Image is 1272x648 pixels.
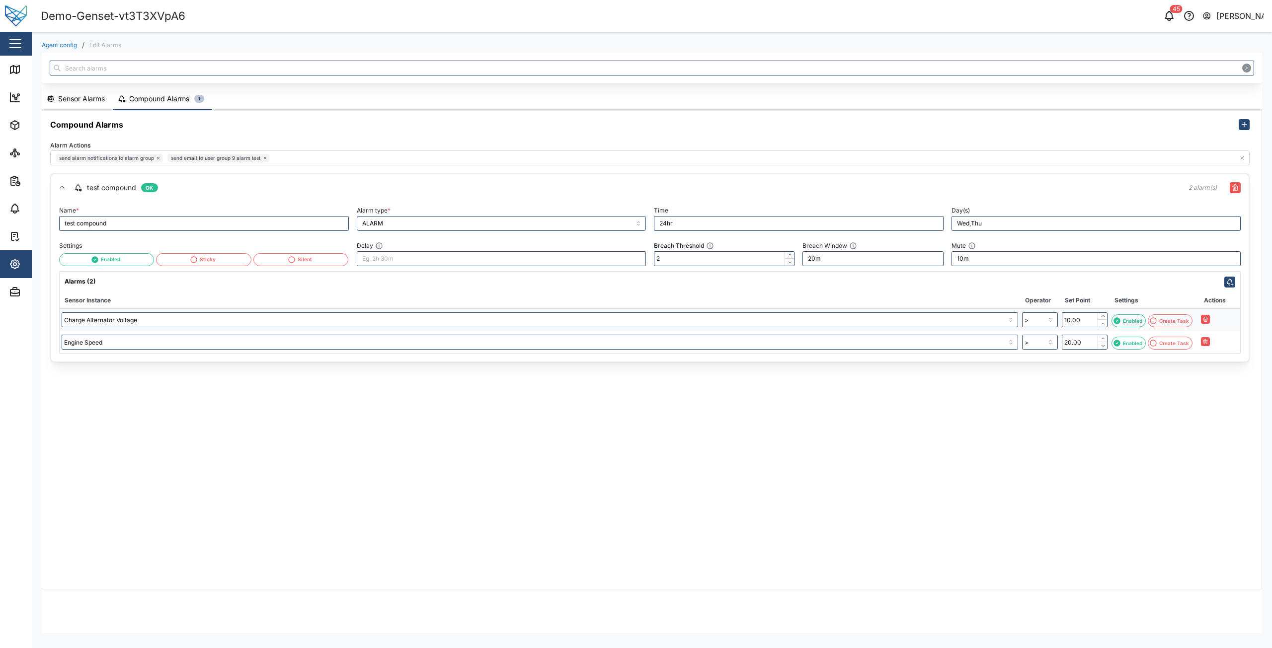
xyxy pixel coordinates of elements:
[26,120,57,131] div: Assets
[26,203,57,214] div: Alarms
[357,216,646,231] input: Select Alarm Type
[1110,292,1199,309] th: Settings
[50,61,1254,75] input: Search alarms
[1123,340,1142,348] div: Enabled
[1202,9,1264,23] button: [PERSON_NAME]
[26,231,53,242] div: Tasks
[60,292,1020,309] th: Sensor Instance
[156,253,251,266] button: Sticky
[59,154,154,162] span: send alarm notifications to alarm group
[89,42,121,48] div: Edit Alarms
[198,95,200,102] span: 1
[1148,314,1192,327] button: Create Task
[200,256,216,264] div: Sticky
[59,253,154,266] button: Enabled
[1112,337,1146,350] button: Enabled
[129,93,189,104] div: Compound Alarms
[1148,337,1192,350] button: Create Task
[26,147,50,158] div: Sites
[50,119,123,131] h5: Compound Alarms
[1020,292,1060,309] th: Operator
[26,259,61,270] div: Settings
[82,42,84,49] div: /
[87,182,136,193] div: test compound
[50,141,90,150] label: Alarm Actions
[59,242,82,249] label: Settings
[1216,10,1264,22] div: [PERSON_NAME]
[51,174,1181,201] button: test compoundOK
[654,241,704,251] div: Breach Threshold
[1181,183,1225,193] span: 2 alarm(s)
[952,207,970,214] label: Day(s)
[171,154,260,162] span: send email to user group 9 alarm test
[1123,317,1142,325] div: Enabled
[42,42,77,48] a: Agent config
[1159,317,1189,325] div: Create Task
[59,216,349,231] input: Enter Name
[802,241,847,251] div: Breach Window
[952,251,1241,266] input: Eg. 2h 30m
[1060,292,1110,309] th: Set Point
[101,256,120,264] div: Enabled
[65,277,96,287] div: Alarms (2)
[41,7,185,25] div: Demo-Genset-vt3T3XVpA6
[1199,292,1240,309] th: Actions
[26,92,71,103] div: Dashboard
[51,201,1249,361] div: test compoundOK
[253,253,348,266] button: Silent
[62,335,1018,350] input: Choose a sensor
[357,251,646,266] input: Eg. 2h 30m
[59,207,79,214] label: Name
[1112,314,1146,327] button: Enabled
[146,184,154,192] span: OK
[26,64,48,75] div: Map
[1170,5,1183,13] div: 45
[298,256,312,264] div: Silent
[26,175,60,186] div: Reports
[654,207,668,214] label: Time
[952,241,966,251] div: Mute
[357,207,391,214] label: Alarm type
[26,287,55,297] div: Admin
[654,216,944,231] input: Enter time
[952,216,1241,231] input: Enter days
[1159,340,1189,348] div: Create Task
[357,241,373,251] div: Delay
[5,5,27,27] img: Main Logo
[58,93,105,104] div: Sensor Alarms
[62,312,1018,327] input: Choose a sensor
[802,251,943,266] input: Eg. 2h 30m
